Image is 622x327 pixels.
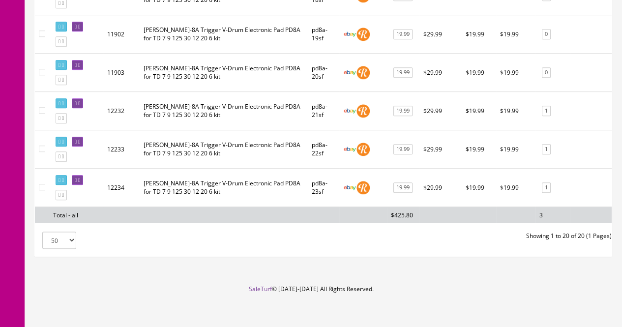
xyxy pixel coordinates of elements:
td: $29.99 [419,130,462,168]
td: $29.99 [419,53,462,91]
td: $19.99 [462,15,496,53]
td: 12232 [103,91,140,130]
img: ebay [343,28,356,41]
a: 19.99 [393,144,413,154]
a: 1 [542,106,551,116]
td: pd8a-22sf [308,130,339,168]
img: ebay [343,66,356,79]
td: Roland PD-8A Trigger V-Drum Electronic Pad PD8A for TD 7 9 125 30 12 20 6 kit [140,15,308,53]
img: reverb [356,28,370,41]
td: 12233 [103,130,140,168]
img: ebay [343,104,356,118]
td: Total - all [49,207,103,223]
td: pd8a-20sf [308,53,339,91]
td: 12234 [103,168,140,207]
td: $19.99 [496,15,535,53]
td: pd8a-19sf [308,15,339,53]
a: 19.99 [393,29,413,39]
a: 1 [542,144,551,154]
a: 0 [542,29,551,39]
a: 1 [542,182,551,193]
a: 19.99 [393,67,413,78]
td: pd8a-23sf [308,168,339,207]
img: reverb [356,181,370,194]
a: 19.99 [393,182,413,193]
a: 0 [542,67,551,78]
td: $29.99 [419,91,462,130]
td: $19.99 [462,53,496,91]
td: $19.99 [496,130,535,168]
td: 3 [535,207,570,223]
img: ebay [343,143,356,156]
td: 11902 [103,15,140,53]
img: reverb [356,66,370,79]
td: $19.99 [496,91,535,130]
div: Showing 1 to 20 of 20 (1 Pages) [324,232,620,240]
td: $29.99 [419,168,462,207]
td: Roland PD-8A Trigger V-Drum Electronic Pad PD8A for TD 7 9 125 30 12 20 6 kit [140,130,308,168]
td: $19.99 [462,130,496,168]
td: $19.99 [462,168,496,207]
a: 19.99 [393,106,413,116]
td: $425.80 [387,207,419,223]
a: SaleTurf [249,285,272,293]
img: ebay [343,181,356,194]
td: $19.99 [496,53,535,91]
td: $29.99 [419,15,462,53]
td: Roland PD-8A Trigger V-Drum Electronic Pad PD8A for TD 7 9 125 30 12 20 6 kit [140,53,308,91]
td: $19.99 [496,168,535,207]
td: pd8a-21sf [308,91,339,130]
td: Roland PD-8A Trigger V-Drum Electronic Pad PD8A for TD 7 9 125 30 12 20 6 kit [140,91,308,130]
img: reverb [356,104,370,118]
td: Roland PD-8A Trigger V-Drum Electronic Pad PD8A for TD 7 9 125 30 12 20 6 kit [140,168,308,207]
td: $19.99 [462,91,496,130]
img: reverb [356,143,370,156]
td: 11903 [103,53,140,91]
